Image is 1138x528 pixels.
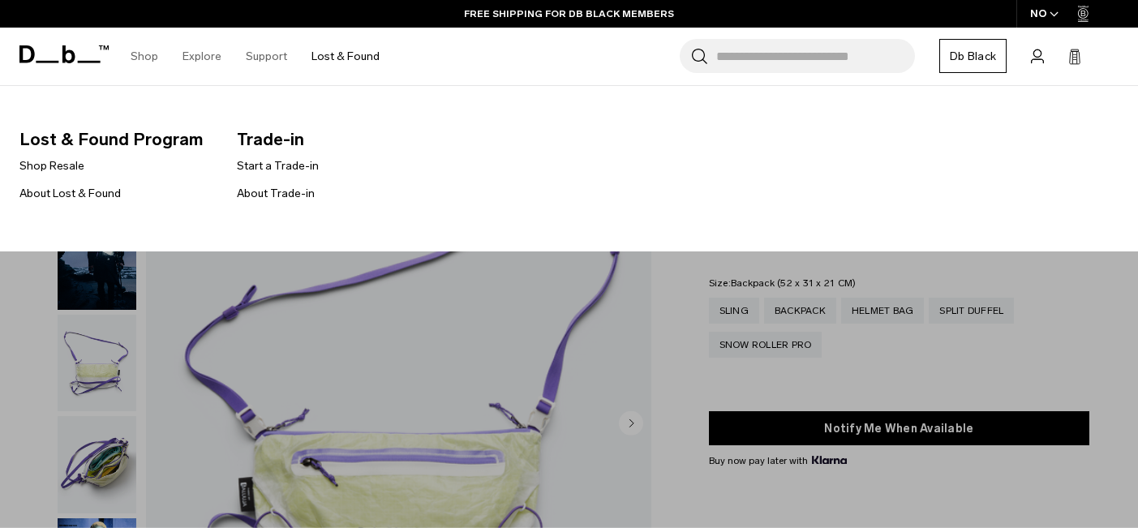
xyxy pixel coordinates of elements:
[19,185,121,202] a: About Lost & Found
[183,28,221,85] a: Explore
[19,127,211,152] span: Lost & Found Program
[237,185,315,202] a: About Trade-in
[118,28,392,85] nav: Main Navigation
[246,28,287,85] a: Support
[464,6,674,21] a: FREE SHIPPING FOR DB BLACK MEMBERS
[311,28,380,85] a: Lost & Found
[19,157,84,174] a: Shop Resale
[939,39,1007,73] a: Db Black
[131,28,158,85] a: Shop
[237,157,319,174] a: Start a Trade-in
[237,127,428,152] span: Trade-in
